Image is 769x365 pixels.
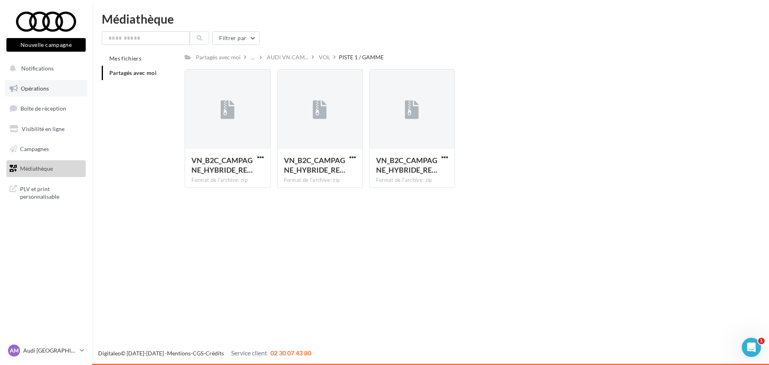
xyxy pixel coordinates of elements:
a: Boîte de réception [5,100,87,117]
div: Format de l'archive: zip [284,177,356,184]
span: Médiathèque [20,165,53,172]
div: PISTE 1 / GAMME [339,53,384,61]
span: VN_B2C_CAMPAGNE_HYBRIDE_RECHARGEABLE_PISTE_1_GAMME_VOL_1080x1080 [284,156,345,174]
a: PLV et print personnalisable [5,180,87,204]
span: PLV et print personnalisable [20,184,83,201]
button: Nouvelle campagne [6,38,86,52]
span: Boîte de réception [20,105,66,112]
a: Visibilité en ligne [5,121,87,137]
span: AM [10,347,19,355]
span: Visibilité en ligne [22,125,64,132]
span: VN_B2C_CAMPAGNE_HYBRIDE_RECHARGEABLE_PISTE_1_GAMME_VOL_1920x1080 [191,156,253,174]
div: VOL [319,53,330,61]
span: 1 [758,338,765,344]
iframe: Intercom live chat [742,338,761,357]
button: Filtrer par [212,31,260,45]
a: Campagnes [5,141,87,157]
div: Format de l'archive: zip [376,177,448,184]
a: Crédits [205,350,224,357]
a: Mentions [167,350,191,357]
span: 02 30 07 43 80 [270,349,311,357]
span: Mes fichiers [109,55,141,62]
span: Service client [231,349,267,357]
span: Opérations [21,85,49,92]
div: Médiathèque [102,13,759,25]
a: AM Audi [GEOGRAPHIC_DATA] [6,343,86,358]
div: Partagés avec moi [196,53,241,61]
span: © [DATE]-[DATE] - - - [98,350,311,357]
a: Opérations [5,80,87,97]
span: VN_B2C_CAMPAGNE_HYBRIDE_RECHARGEABLE_PISTE_1_GAMME_VOL_1080x1920 [376,156,437,174]
span: Partagés avec moi [109,69,157,76]
a: Médiathèque [5,160,87,177]
span: Campagnes [20,145,49,152]
a: Digitaleo [98,350,121,357]
div: Format de l'archive: zip [191,177,264,184]
p: Audi [GEOGRAPHIC_DATA] [23,347,76,355]
span: Notifications [21,65,54,72]
div: ... [250,52,256,63]
span: AUDI VN CAM... [267,53,308,61]
button: Notifications [5,60,84,77]
a: CGS [193,350,203,357]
